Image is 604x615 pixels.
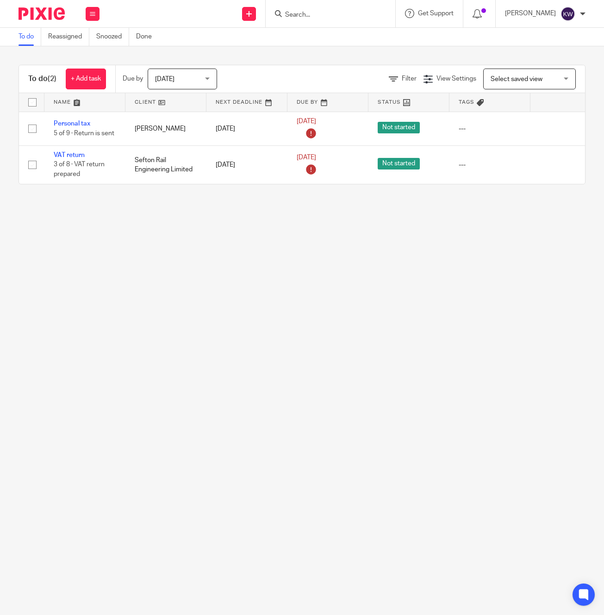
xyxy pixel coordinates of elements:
span: Get Support [418,10,454,17]
span: [DATE] [155,76,174,82]
span: Tags [459,100,474,105]
img: Pixie [19,7,65,20]
a: Reassigned [48,28,89,46]
td: [PERSON_NAME] [125,112,206,146]
a: Done [136,28,159,46]
span: View Settings [436,75,476,82]
p: Due by [123,74,143,83]
a: To do [19,28,41,46]
a: Personal tax [54,120,90,127]
a: + Add task [66,69,106,89]
span: 3 of 8 · VAT return prepared [54,162,105,178]
span: Not started [378,122,420,133]
div: --- [459,160,521,169]
p: [PERSON_NAME] [505,9,556,18]
a: VAT return [54,152,85,158]
span: Select saved view [491,76,542,82]
td: [DATE] [206,112,287,146]
span: [DATE] [297,118,316,125]
img: svg%3E [560,6,575,21]
span: 5 of 9 · Return is sent [54,130,114,137]
span: Filter [402,75,417,82]
h1: To do [28,74,56,84]
span: Not started [378,158,420,169]
td: Sefton Rail Engineering Limited [125,146,206,184]
td: [DATE] [206,146,287,184]
a: Snoozed [96,28,129,46]
span: [DATE] [297,154,316,161]
input: Search [284,11,367,19]
div: --- [459,124,521,133]
span: (2) [48,75,56,82]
